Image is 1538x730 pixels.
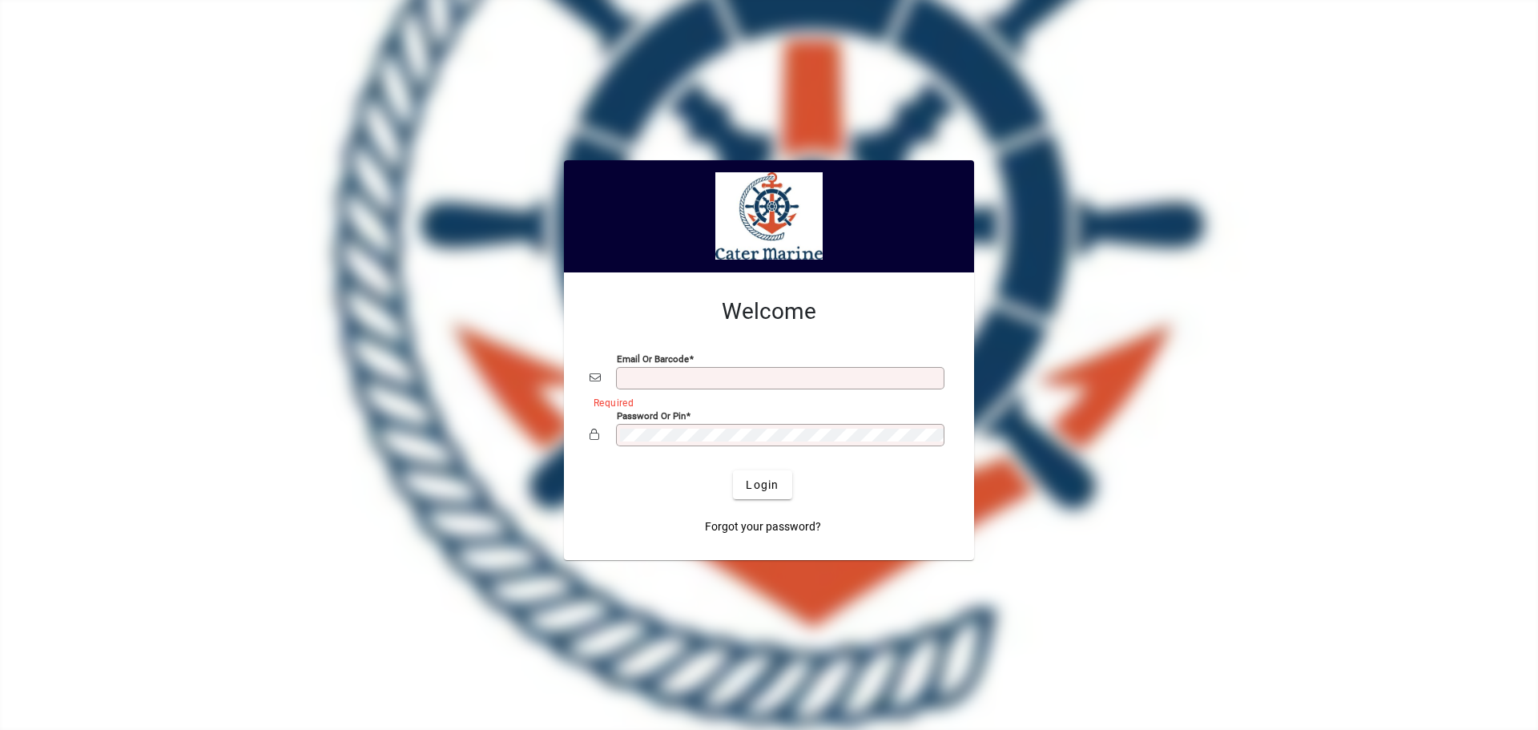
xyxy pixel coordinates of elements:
[590,298,948,325] h2: Welcome
[594,393,936,410] mat-error: Required
[746,477,779,494] span: Login
[699,512,827,541] a: Forgot your password?
[733,470,791,499] button: Login
[705,518,821,535] span: Forgot your password?
[617,353,689,365] mat-label: Email or Barcode
[617,410,686,421] mat-label: Password or Pin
